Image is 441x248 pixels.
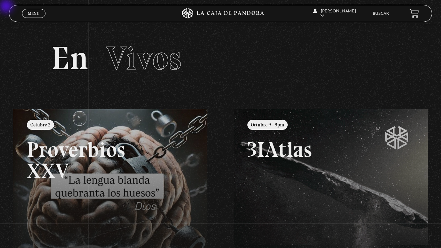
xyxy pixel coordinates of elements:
span: Cerrar [26,17,42,22]
a: View your shopping cart [410,9,419,18]
a: Buscar [373,12,389,16]
span: Vivos [106,39,181,78]
span: [PERSON_NAME] [313,9,356,18]
h2: En [51,42,390,75]
span: Menu [28,11,39,15]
